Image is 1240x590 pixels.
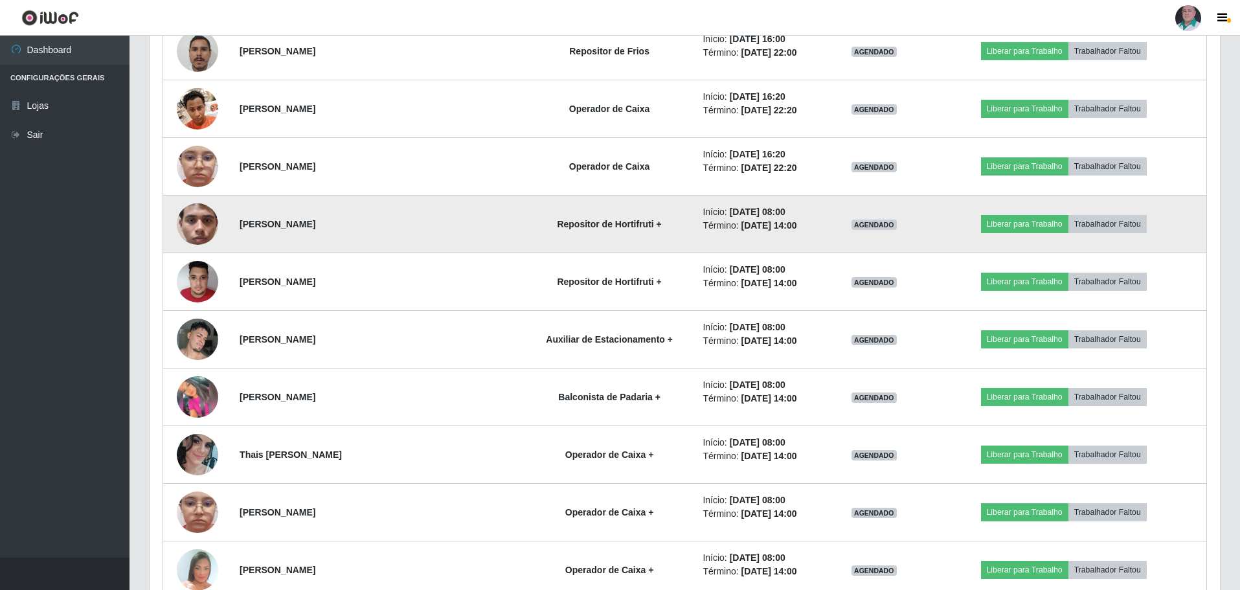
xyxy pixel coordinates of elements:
button: Trabalhador Faltou [1068,157,1147,176]
li: Início: [703,436,819,449]
img: 1743919207557.jpeg [177,312,218,367]
img: 1703261513670.jpeg [177,81,218,136]
img: CoreUI Logo [21,10,79,26]
span: AGENDADO [851,277,897,288]
li: Início: [703,90,819,104]
time: [DATE] 08:00 [730,322,785,332]
button: Liberar para Trabalho [981,561,1068,579]
span: AGENDADO [851,104,897,115]
time: [DATE] 22:20 [741,163,797,173]
span: AGENDADO [851,162,897,172]
li: Término: [703,334,819,348]
li: Término: [703,449,819,463]
li: Início: [703,321,819,334]
strong: Operador de Caixa + [565,449,654,460]
li: Término: [703,392,819,405]
li: Término: [703,565,819,578]
time: [DATE] 08:00 [730,552,785,563]
li: Término: [703,507,819,521]
button: Liberar para Trabalho [981,446,1068,464]
li: Início: [703,263,819,277]
li: Término: [703,104,819,117]
button: Liberar para Trabalho [981,42,1068,60]
button: Liberar para Trabalho [981,503,1068,521]
button: Trabalhador Faltou [1068,388,1147,406]
img: 1754513784799.jpeg [177,23,218,78]
strong: [PERSON_NAME] [240,565,315,575]
time: [DATE] 22:20 [741,105,797,115]
button: Liberar para Trabalho [981,273,1068,291]
time: [DATE] 14:00 [741,278,797,288]
button: Trabalhador Faltou [1068,215,1147,233]
strong: [PERSON_NAME] [240,161,315,172]
img: 1734721988175.jpeg [177,120,218,212]
button: Liberar para Trabalho [981,157,1068,176]
time: [DATE] 14:00 [741,451,797,461]
li: Início: [703,32,819,46]
span: AGENDADO [851,508,897,518]
time: [DATE] 08:00 [730,437,785,448]
img: 1715215500875.jpeg [177,376,218,418]
time: [DATE] 14:00 [741,393,797,403]
strong: [PERSON_NAME] [240,334,315,345]
li: Início: [703,148,819,161]
strong: [PERSON_NAME] [240,104,315,114]
strong: Repositor de Hortifruti + [557,277,661,287]
button: Trabalhador Faltou [1068,100,1147,118]
strong: [PERSON_NAME] [240,46,315,56]
time: [DATE] 16:20 [730,91,785,102]
time: [DATE] 08:00 [730,264,785,275]
time: [DATE] 14:00 [741,508,797,519]
strong: Balconista de Padaria + [558,392,660,402]
li: Término: [703,161,819,175]
span: AGENDADO [851,335,897,345]
strong: Operador de Caixa + [565,507,654,517]
button: Trabalhador Faltou [1068,42,1147,60]
li: Início: [703,205,819,219]
span: AGENDADO [851,220,897,230]
button: Trabalhador Faltou [1068,561,1147,579]
button: Liberar para Trabalho [981,330,1068,348]
strong: Operador de Caixa [569,161,650,172]
button: Trabalhador Faltou [1068,503,1147,521]
li: Início: [703,378,819,392]
time: [DATE] 08:00 [730,207,785,217]
button: Liberar para Trabalho [981,215,1068,233]
strong: [PERSON_NAME] [240,507,315,517]
li: Término: [703,219,819,233]
li: Término: [703,277,819,290]
li: Início: [703,551,819,565]
button: Trabalhador Faltou [1068,446,1147,464]
time: [DATE] 22:00 [741,47,797,58]
strong: Operador de Caixa + [565,565,654,575]
li: Início: [703,494,819,507]
time: [DATE] 14:00 [741,335,797,346]
strong: Repositor de Frios [569,46,649,56]
li: Término: [703,46,819,60]
strong: Operador de Caixa [569,104,650,114]
span: AGENDADO [851,47,897,57]
span: AGENDADO [851,450,897,460]
time: [DATE] 14:00 [741,566,797,576]
img: 1748727768709.jpeg [177,190,218,258]
time: [DATE] 08:00 [730,495,785,505]
strong: Thais [PERSON_NAME] [240,449,342,460]
time: [DATE] 16:00 [730,34,785,44]
strong: [PERSON_NAME] [240,219,315,229]
strong: Repositor de Hortifruti + [557,219,661,229]
img: 1734721988175.jpeg [177,466,218,558]
time: [DATE] 08:00 [730,380,785,390]
img: 1649375428311.jpeg [177,427,218,482]
button: Trabalhador Faltou [1068,273,1147,291]
button: Trabalhador Faltou [1068,330,1147,348]
button: Liberar para Trabalho [981,388,1068,406]
button: Liberar para Trabalho [981,100,1068,118]
strong: Auxiliar de Estacionamento + [546,334,673,345]
time: [DATE] 14:00 [741,220,797,231]
time: [DATE] 16:20 [730,149,785,159]
span: AGENDADO [851,392,897,403]
strong: [PERSON_NAME] [240,277,315,287]
img: 1748901379322.jpeg [177,254,218,309]
strong: [PERSON_NAME] [240,392,315,402]
span: AGENDADO [851,565,897,576]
